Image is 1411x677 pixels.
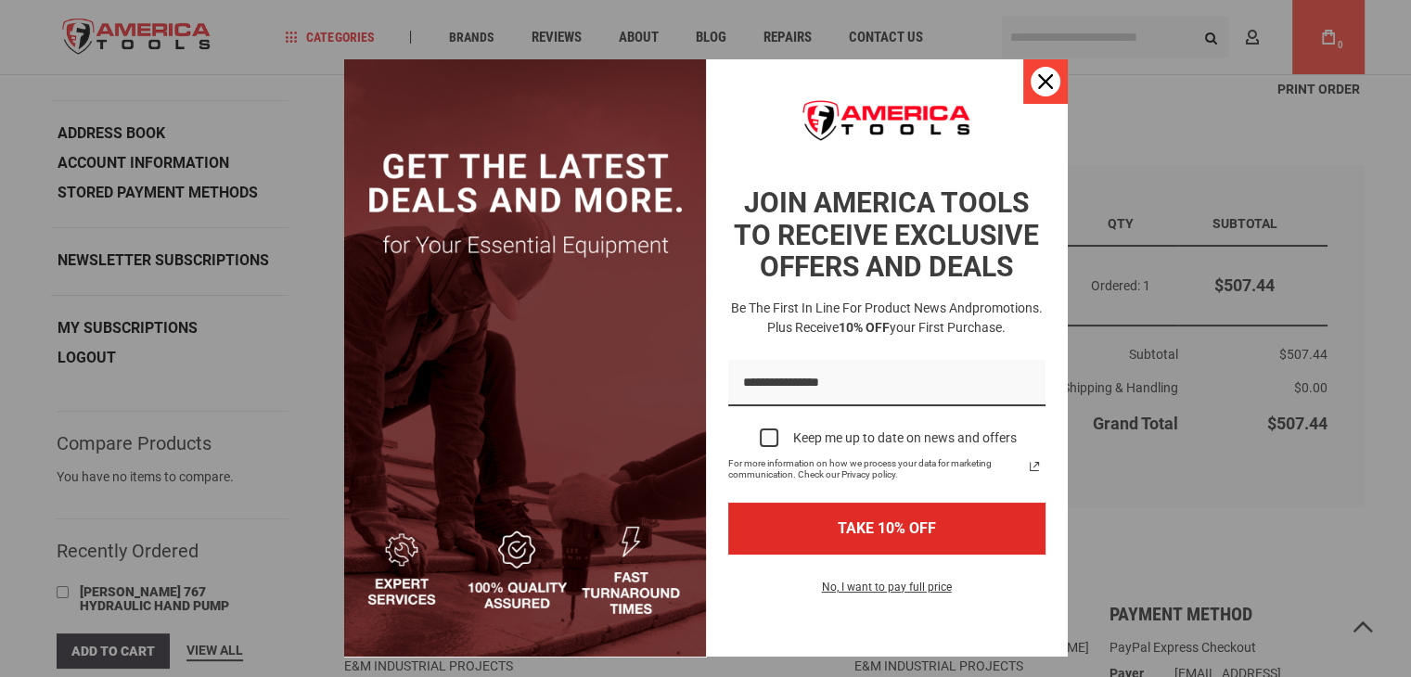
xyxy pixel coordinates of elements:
button: No, I want to pay full price [807,577,967,608]
strong: JOIN AMERICA TOOLS TO RECEIVE EXCLUSIVE OFFERS AND DEALS [734,186,1039,283]
h3: Be the first in line for product news and [725,299,1049,338]
span: For more information on how we process your data for marketing communication. Check our Privacy p... [728,458,1023,480]
input: Email field [728,360,1045,407]
span: promotions. Plus receive your first purchase. [767,300,1043,335]
svg: close icon [1038,74,1053,89]
button: Close [1023,59,1068,104]
div: Keep me up to date on news and offers [793,430,1017,446]
iframe: LiveChat chat widget [1047,15,1411,677]
svg: link icon [1023,455,1045,478]
strong: 10% OFF [839,320,890,335]
button: TAKE 10% OFF [728,503,1045,554]
a: Read our Privacy Policy [1023,455,1045,478]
